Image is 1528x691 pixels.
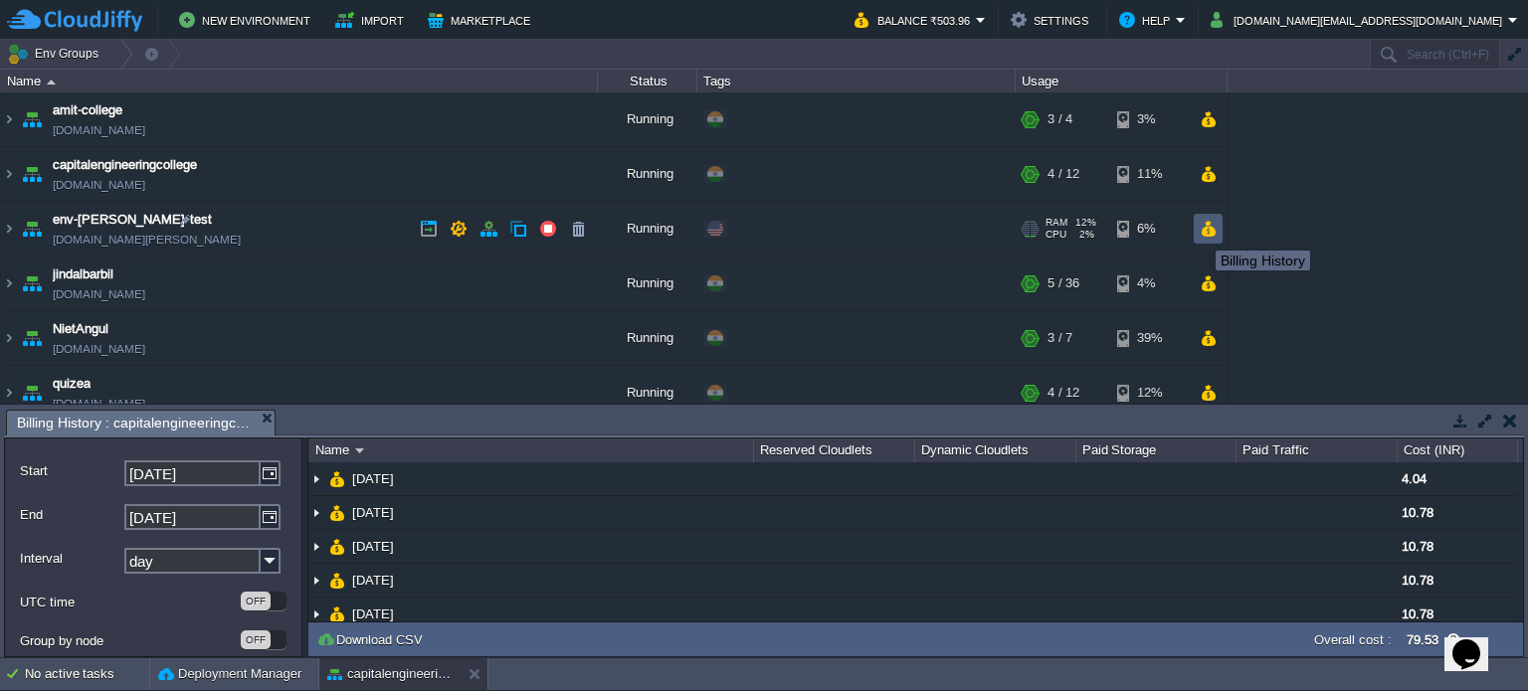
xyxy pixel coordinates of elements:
button: Balance ₹503.96 [855,8,976,32]
div: No active tasks [25,658,149,690]
button: Help [1119,8,1176,32]
img: AMDAwAAAACH5BAEAAAAALAAAAAABAAEAAAICRAEAOw== [308,598,324,630]
img: AMDAwAAAACH5BAEAAAAALAAAAAABAAEAAAICRAEAOw== [329,598,345,630]
img: AMDAwAAAACH5BAEAAAAALAAAAAABAAEAAAICRAEAOw== [1,202,17,256]
div: Running [598,147,697,201]
img: AMDAwAAAACH5BAEAAAAALAAAAAABAAEAAAICRAEAOw== [18,311,46,365]
button: Deployment Manager [158,664,301,684]
iframe: chat widget [1444,611,1508,671]
button: Marketplace [428,8,536,32]
a: [DATE] [350,538,397,555]
span: [DATE] [350,504,397,521]
div: 3 / 4 [1048,92,1072,146]
label: UTC time [20,592,239,612]
a: [DOMAIN_NAME] [53,120,145,140]
a: NietAngul [53,319,108,339]
span: RAM [1046,217,1067,229]
div: Billing History [1221,253,1305,268]
img: AMDAwAAAACH5BAEAAAAALAAAAAABAAEAAAICRAEAOw== [18,257,46,310]
img: AMDAwAAAACH5BAEAAAAALAAAAAABAAEAAAICRAEAOw== [1,92,17,146]
button: [DOMAIN_NAME][EMAIL_ADDRESS][DOMAIN_NAME] [1211,8,1508,32]
div: OFF [241,630,271,649]
img: AMDAwAAAACH5BAEAAAAALAAAAAABAAEAAAICRAEAOw== [1,147,17,201]
img: AMDAwAAAACH5BAEAAAAALAAAAAABAAEAAAICRAEAOw== [1,366,17,420]
button: Settings [1011,8,1094,32]
img: AMDAwAAAACH5BAEAAAAALAAAAAABAAEAAAICRAEAOw== [1,311,17,365]
div: 5 / 36 [1048,257,1079,310]
img: AMDAwAAAACH5BAEAAAAALAAAAAABAAEAAAICRAEAOw== [18,202,46,256]
a: [DATE] [350,470,397,487]
span: 10.78 [1402,505,1433,520]
button: Env Groups [7,40,105,68]
div: Running [598,366,697,420]
img: AMDAwAAAACH5BAEAAAAALAAAAAABAAEAAAICRAEAOw== [308,462,324,495]
div: Cost (INR) [1399,438,1517,462]
img: AMDAwAAAACH5BAEAAAAALAAAAAABAAEAAAICRAEAOw== [308,530,324,563]
div: Dynamic Cloudlets [916,438,1075,462]
img: AMDAwAAAACH5BAEAAAAALAAAAAABAAEAAAICRAEAOw== [47,80,56,85]
label: Overall cost : [1314,632,1392,647]
div: Running [598,257,697,310]
a: jindalbarbil [53,264,113,284]
div: Paid Traffic [1238,438,1397,462]
img: AMDAwAAAACH5BAEAAAAALAAAAAABAAEAAAICRAEAOw== [1,257,17,310]
div: 39% [1117,311,1182,365]
div: Name [2,70,597,92]
div: Reserved Cloudlets [755,438,914,462]
a: quizea [53,374,91,394]
img: AMDAwAAAACH5BAEAAAAALAAAAAABAAEAAAICRAEAOw== [18,366,46,420]
span: Billing History : capitalengineeringcollege [17,411,256,435]
a: [DOMAIN_NAME][PERSON_NAME] [53,230,241,250]
img: AMDAwAAAACH5BAEAAAAALAAAAAABAAEAAAICRAEAOw== [308,496,324,529]
div: Paid Storage [1077,438,1237,462]
button: capitalengineeringcollege [327,664,453,684]
a: capitalengineeringcollege [53,155,197,175]
label: Interval [20,548,122,569]
button: Download CSV [316,630,429,648]
div: 3% [1117,92,1182,146]
img: CloudJiffy [7,8,142,33]
span: 12% [1075,217,1096,229]
span: 10.78 [1402,573,1433,588]
button: Import [335,8,410,32]
span: 10.78 [1402,539,1433,554]
div: 6% [1117,202,1182,256]
div: Running [598,202,697,256]
a: [DATE] [350,605,397,622]
a: env-[PERSON_NAME]-test [53,210,212,230]
a: [DOMAIN_NAME] [53,394,145,414]
div: 3 / 7 [1048,311,1072,365]
div: 4% [1117,257,1182,310]
a: [DOMAIN_NAME] [53,284,145,304]
div: 4 / 12 [1048,366,1079,420]
img: AMDAwAAAACH5BAEAAAAALAAAAAABAAEAAAICRAEAOw== [329,462,345,495]
a: amit-college [53,100,122,120]
label: Group by node [20,630,239,651]
div: Running [598,92,697,146]
span: 2% [1074,229,1094,241]
button: New Environment [179,8,316,32]
div: 4 / 12 [1048,147,1079,201]
div: Status [599,70,696,92]
img: AMDAwAAAACH5BAEAAAAALAAAAAABAAEAAAICRAEAOw== [18,147,46,201]
a: [DATE] [350,572,397,589]
img: AMDAwAAAACH5BAEAAAAALAAAAAABAAEAAAICRAEAOw== [329,564,345,597]
a: [DOMAIN_NAME] [53,175,145,195]
div: 11% [1117,147,1182,201]
div: 12% [1117,366,1182,420]
a: [DOMAIN_NAME] [53,339,145,359]
img: AMDAwAAAACH5BAEAAAAALAAAAAABAAEAAAICRAEAOw== [308,564,324,597]
div: Tags [698,70,1015,92]
label: 79.53 [1407,632,1438,647]
label: End [20,504,122,525]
